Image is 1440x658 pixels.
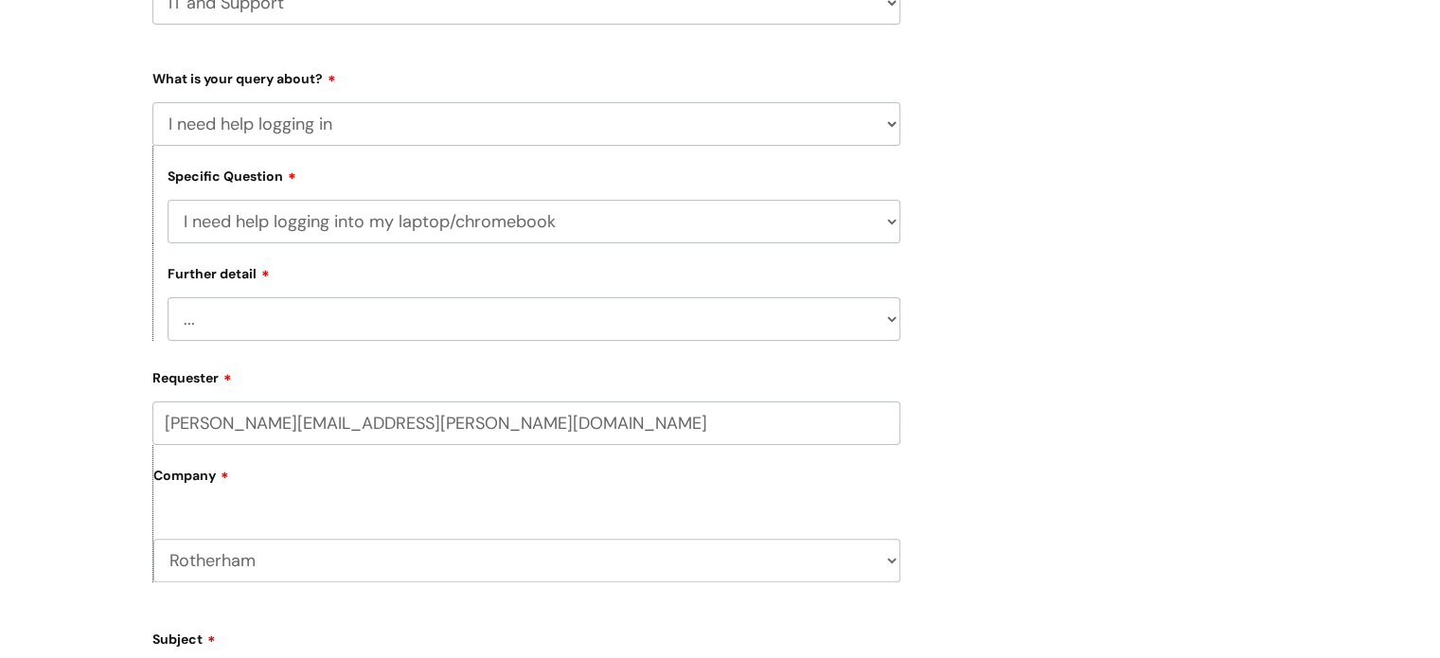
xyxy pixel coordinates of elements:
[152,64,900,87] label: What is your query about?
[168,166,296,185] label: Specific Question
[152,364,900,386] label: Requester
[152,401,900,445] input: Email
[168,263,270,282] label: Further detail
[152,625,900,648] label: Subject
[153,461,900,504] label: Company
